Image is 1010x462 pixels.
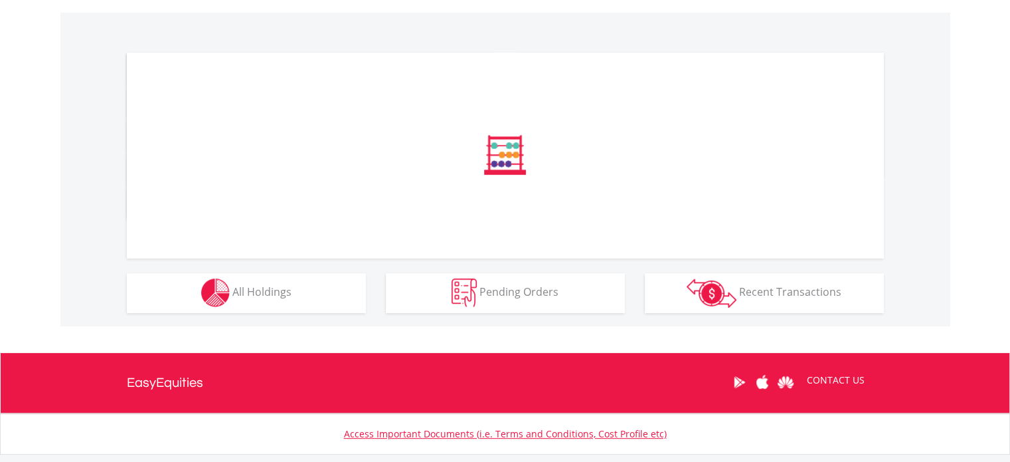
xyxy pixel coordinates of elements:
[751,362,774,403] a: Apple
[798,362,874,399] a: CONTACT US
[452,279,477,307] img: pending_instructions-wht.png
[479,285,558,299] span: Pending Orders
[127,353,203,413] a: EasyEquities
[728,362,751,403] a: Google Play
[774,362,798,403] a: Huawei
[232,285,292,299] span: All Holdings
[739,285,841,299] span: Recent Transactions
[386,273,625,313] button: Pending Orders
[687,279,736,308] img: transactions-zar-wht.png
[201,279,230,307] img: holdings-wht.png
[344,427,667,440] a: Access Important Documents (i.e. Terms and Conditions, Cost Profile etc)
[645,273,884,313] button: Recent Transactions
[127,273,366,313] button: All Holdings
